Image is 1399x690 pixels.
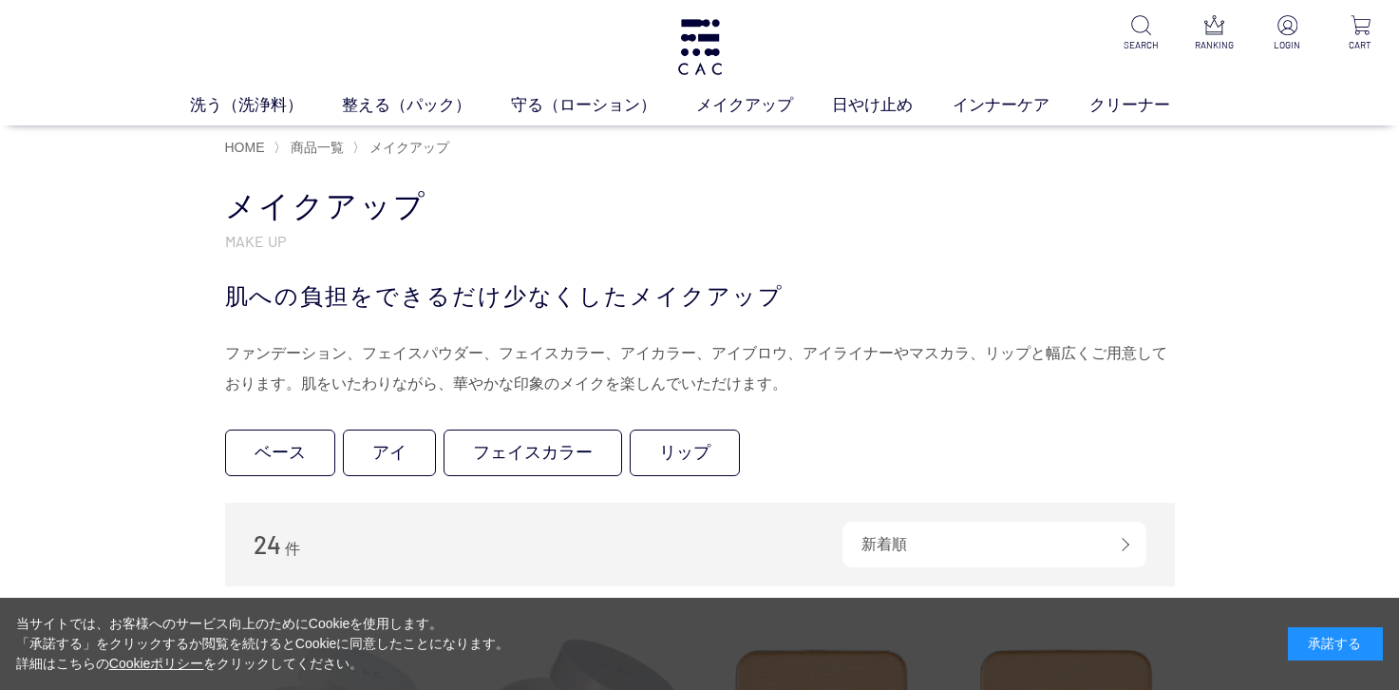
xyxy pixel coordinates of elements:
span: メイクアップ [369,140,449,155]
a: 日やけ止め [832,94,953,118]
a: ベース [225,430,335,476]
a: HOME [225,140,265,155]
p: LOGIN [1264,38,1311,52]
a: クリーナー [1089,94,1210,118]
h1: メイクアップ [225,186,1175,227]
img: logo [675,19,725,75]
a: インナーケア [953,94,1089,118]
div: 肌への負担をできるだけ少なくしたメイクアップ [225,279,1175,314]
p: SEARCH [1118,38,1164,52]
span: 商品一覧 [291,140,344,155]
a: リップ [630,430,740,476]
li: 〉 [352,139,454,157]
a: LOGIN [1264,15,1311,52]
p: RANKING [1191,38,1238,52]
a: 商品一覧 [287,140,344,155]
a: アイ [343,430,436,476]
a: RANKING [1191,15,1238,52]
p: CART [1337,38,1384,52]
a: SEARCH [1118,15,1164,52]
a: メイクアップ [366,140,449,155]
p: MAKE UP [225,231,1175,251]
li: 〉 [274,139,349,157]
a: 守る（ローション） [511,94,696,118]
a: 洗う（洗浄料） [190,94,343,118]
span: 件 [285,541,300,557]
div: 承諾する [1288,627,1383,661]
a: メイクアップ [696,94,833,118]
div: 新着順 [842,522,1146,567]
div: ファンデーション、フェイスパウダー、フェイスカラー、アイカラー、アイブロウ、アイライナーやマスカラ、リップと幅広くご用意しております。肌をいたわりながら、華やかな印象のメイクを楽しんでいただけます。 [225,338,1175,399]
a: 整える（パック） [342,94,511,118]
a: フェイスカラー [444,430,622,476]
div: 当サイトでは、お客様へのサービス向上のためにCookieを使用します。 「承諾する」をクリックするか閲覧を続けるとCookieに同意したことになります。 詳細はこちらの をクリックしてください。 [16,614,510,674]
a: Cookieポリシー [109,656,204,671]
span: 24 [254,529,281,559]
a: CART [1337,15,1384,52]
